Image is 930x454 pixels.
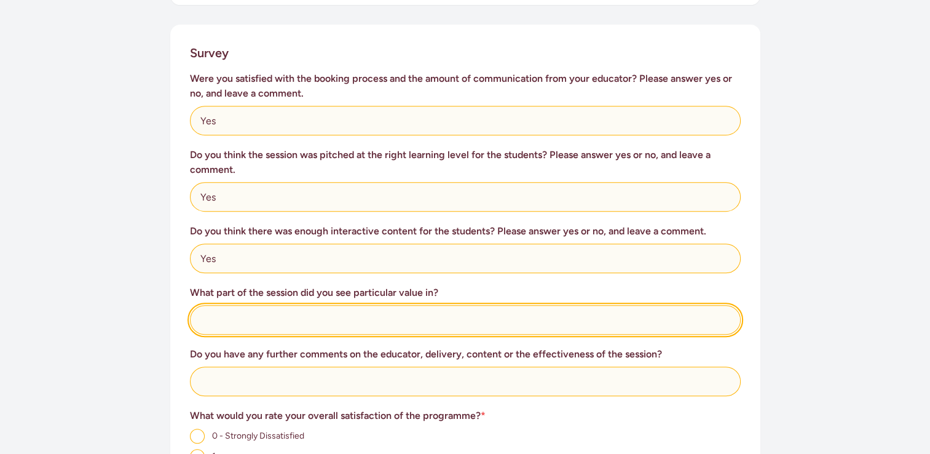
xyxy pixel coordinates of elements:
[212,431,304,441] span: 0 - Strongly Dissatisfied
[190,44,229,62] h2: Survey
[190,429,205,444] input: 0 - Strongly Dissatisfied
[190,224,741,239] h3: Do you think there was enough interactive content for the students? Please answer yes or no, and ...
[190,347,741,362] h3: Do you have any further comments on the educator, delivery, content or the effectiveness of the s...
[190,71,741,101] h3: Were you satisfied with the booking process and the amount of communication from your educator? P...
[190,285,741,300] h3: What part of the session did you see particular value in?
[190,408,741,423] h3: What would you rate your overall satisfaction of the programme?
[190,148,741,177] h3: Do you think the session was pitched at the right learning level for the students? Please answer ...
